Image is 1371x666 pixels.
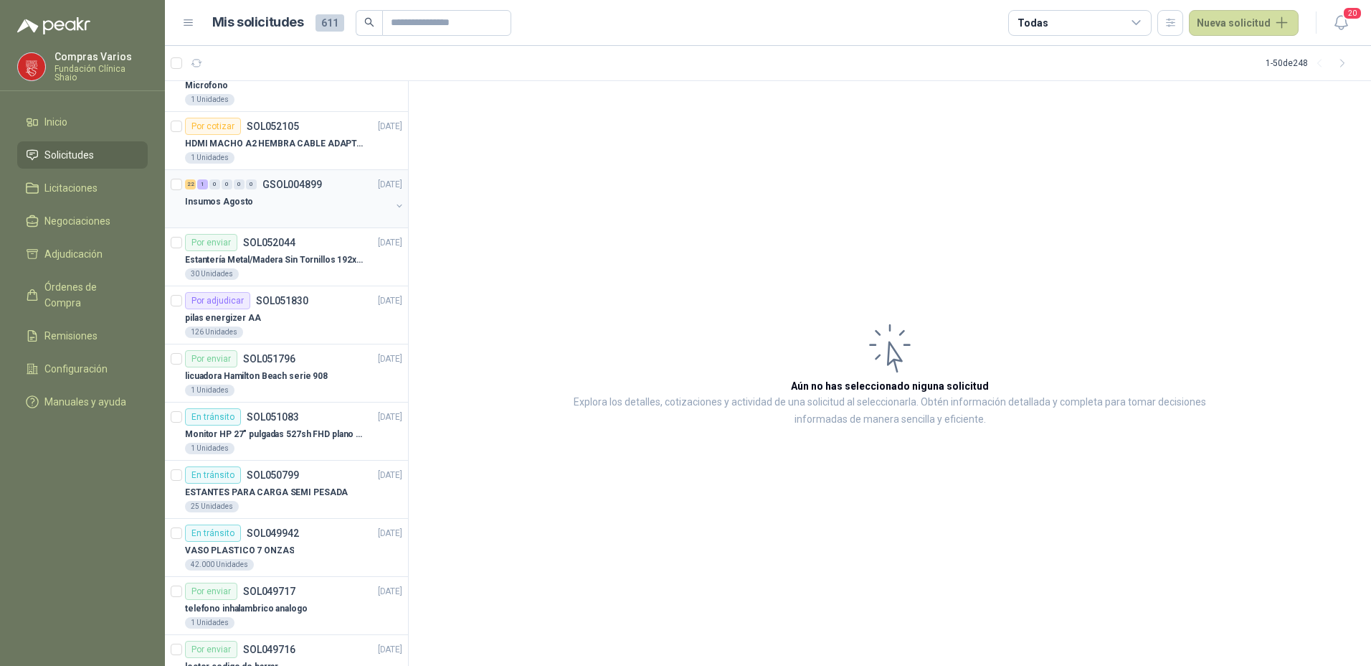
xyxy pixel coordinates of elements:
[44,394,126,410] span: Manuales y ayuda
[185,443,234,454] div: 1 Unidades
[243,644,295,655] p: SOL049716
[185,602,308,616] p: telefono inhalambrico analogo
[378,352,402,366] p: [DATE]
[197,179,208,189] div: 1
[44,114,67,130] span: Inicio
[165,577,408,635] a: Por enviarSOL049717[DATE] telefono inhalambrico analogo1 Unidades
[17,273,148,316] a: Órdenes de Compra
[44,213,110,229] span: Negociaciones
[247,121,299,131] p: SOL052105
[243,354,295,364] p: SOL051796
[552,394,1228,428] p: Explora los detalles, cotizaciones y actividad de una solicitud al seleccionarla. Obtén informaci...
[364,17,374,27] span: search
[185,327,243,338] div: 126 Unidades
[378,585,402,599] p: [DATE]
[17,322,148,350] a: Remisiones
[185,428,364,441] p: Monitor HP 27" pulgadas 527sh FHD plano negro
[185,94,234,105] div: 1 Unidades
[378,120,402,133] p: [DATE]
[243,238,295,248] p: SOL052044
[185,466,241,484] div: En tránsito
[185,79,228,93] p: Microfono
[44,147,94,163] span: Solicitudes
[185,583,237,600] div: Por enviar
[185,234,237,251] div: Por enviar
[185,408,241,426] div: En tránsito
[18,53,45,80] img: Company Logo
[247,412,299,422] p: SOL051083
[185,370,328,383] p: licuadora Hamilton Beach serie 908
[316,14,344,32] span: 611
[185,311,261,325] p: pilas energizer AA
[247,470,299,480] p: SOL050799
[185,486,348,499] p: ESTANTES PARA CARGA SEMI PESADA
[185,176,405,222] a: 22 1 0 0 0 0 GSOL004899[DATE] Insumos Agosto
[378,469,402,482] p: [DATE]
[222,179,232,189] div: 0
[378,643,402,657] p: [DATE]
[165,54,408,112] a: Por cotizarSOL052107[DATE] Microfono1 Unidades
[165,286,408,344] a: Por adjudicarSOL051830[DATE] pilas energizer AA126 Unidades
[185,641,237,658] div: Por enviar
[185,292,250,309] div: Por adjudicar
[185,137,364,151] p: HDMI MACHO A2 HEMBRA CABLE ADAPTADOR CONVERTIDOR FOR MONIT
[44,279,134,311] span: Órdenes de Compra
[1328,10,1354,36] button: 20
[378,294,402,308] p: [DATE]
[17,240,148,268] a: Adjudicación
[165,228,408,286] a: Por enviarSOL052044[DATE] Estantería Metal/Madera Sin Tornillos 192x100x50 cm 5 Niveles Gris30 Un...
[185,525,241,542] div: En tránsito
[1189,10,1299,36] button: Nueva solicitud
[165,461,408,519] a: En tránsitoSOL050799[DATE] ESTANTES PARA CARGA SEMI PESADA25 Unidades
[165,403,408,461] a: En tránsitoSOL051083[DATE] Monitor HP 27" pulgadas 527sh FHD plano negro1 Unidades
[246,179,257,189] div: 0
[44,246,103,262] span: Adjudicación
[185,195,253,209] p: Insumos Agosto
[17,108,148,136] a: Inicio
[209,179,220,189] div: 0
[185,253,364,267] p: Estantería Metal/Madera Sin Tornillos 192x100x50 cm 5 Niveles Gris
[44,328,98,344] span: Remisiones
[185,617,234,629] div: 1 Unidades
[256,296,308,306] p: SOL051830
[378,411,402,424] p: [DATE]
[1342,6,1362,20] span: 20
[212,12,304,33] h1: Mis solicitudes
[44,361,108,377] span: Configuración
[378,178,402,192] p: [DATE]
[17,207,148,235] a: Negociaciones
[17,388,148,416] a: Manuales y ayuda
[185,268,239,280] div: 30 Unidades
[234,179,245,189] div: 0
[185,385,234,396] div: 1 Unidades
[243,586,295,596] p: SOL049717
[165,344,408,403] a: Por enviarSOL051796[DATE] licuadora Hamilton Beach serie 9081 Unidades
[165,519,408,577] a: En tránsitoSOL049942[DATE] VASO PLASTICO 7 ONZAS42.000 Unidades
[17,174,148,202] a: Licitaciones
[262,179,322,189] p: GSOL004899
[247,528,299,538] p: SOL049942
[791,378,989,394] h3: Aún no has seleccionado niguna solicitud
[54,65,148,82] p: Fundación Clínica Shaio
[1017,15,1048,31] div: Todas
[378,527,402,540] p: [DATE]
[17,17,90,34] img: Logo peakr
[378,236,402,250] p: [DATE]
[54,52,148,62] p: Compras Varios
[185,501,239,512] div: 25 Unidades
[44,180,98,196] span: Licitaciones
[17,355,148,383] a: Configuración
[185,544,294,558] p: VASO PLASTICO 7 ONZAS
[185,350,237,367] div: Por enviar
[185,118,241,135] div: Por cotizar
[185,559,254,571] div: 42.000 Unidades
[185,179,196,189] div: 22
[1266,52,1354,75] div: 1 - 50 de 248
[185,152,234,164] div: 1 Unidades
[17,141,148,169] a: Solicitudes
[165,112,408,170] a: Por cotizarSOL052105[DATE] HDMI MACHO A2 HEMBRA CABLE ADAPTADOR CONVERTIDOR FOR MONIT1 Unidades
